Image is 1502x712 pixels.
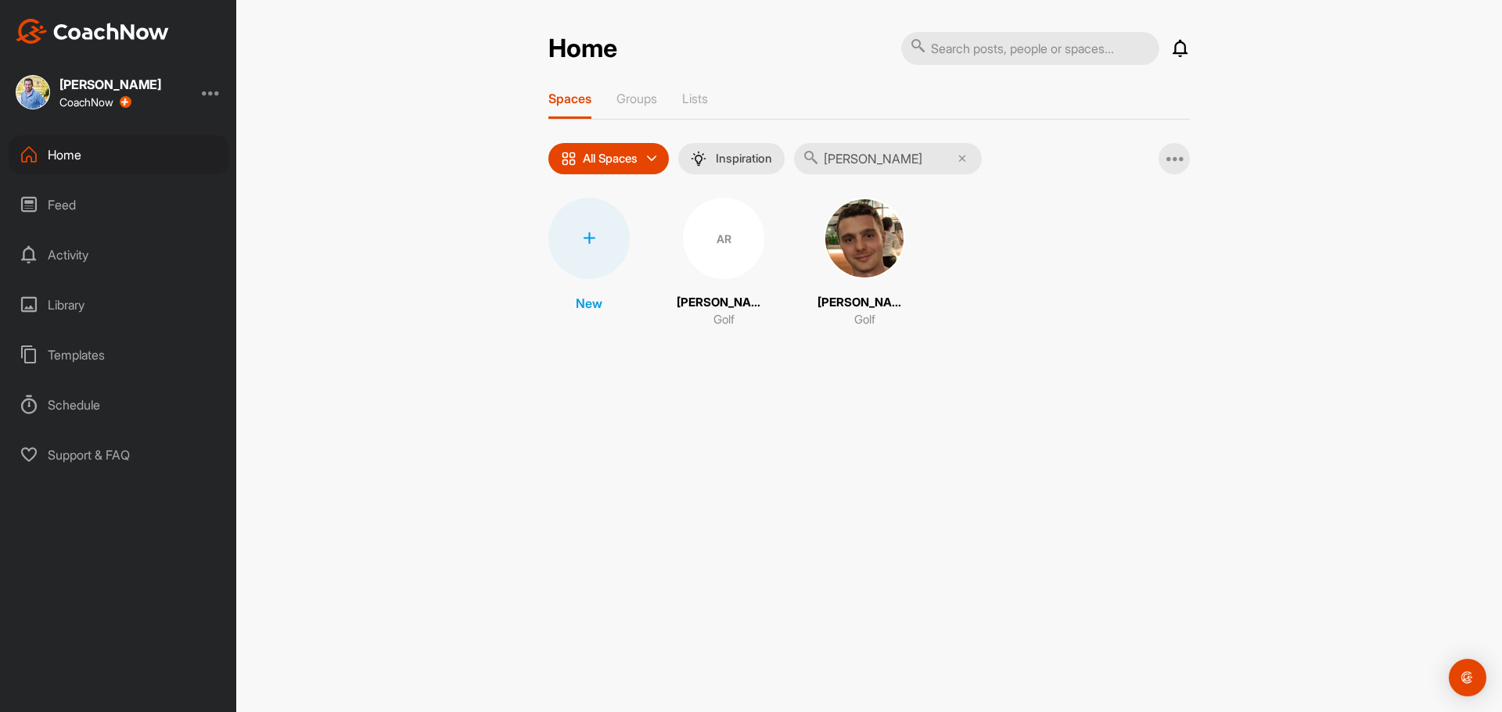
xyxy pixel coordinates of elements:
p: [PERSON_NAME] [677,294,771,312]
p: Spaces [548,91,591,106]
div: Templates [9,335,229,374]
img: menuIcon [691,151,706,166]
p: Groups [616,91,657,106]
p: All Spaces [583,152,638,165]
h2: Home [548,34,617,64]
input: Search posts, people or spaces... [901,32,1159,65]
a: [PERSON_NAME]Golf [817,198,911,329]
img: icon [561,151,577,166]
p: New [576,294,602,313]
img: CoachNow [16,19,169,44]
img: square_aa23f8795755339fce956d53d03631ed.jpg [16,75,50,109]
p: Golf [854,311,875,329]
div: AR [683,198,764,279]
img: square_5673a3b7b7200611565b623eb2de4823.jpg [824,198,905,279]
input: Search... [794,143,982,174]
div: Open Intercom Messenger [1449,659,1486,696]
div: [PERSON_NAME] [59,78,161,91]
div: CoachNow [59,96,131,109]
p: [PERSON_NAME] [817,294,911,312]
div: Support & FAQ [9,435,229,474]
div: Feed [9,185,229,224]
div: Home [9,135,229,174]
p: Golf [713,311,735,329]
a: AR[PERSON_NAME]Golf [677,198,771,329]
p: Lists [682,91,708,106]
p: Inspiration [716,152,772,165]
div: Schedule [9,385,229,424]
div: Library [9,285,229,324]
div: Activity [9,235,229,274]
